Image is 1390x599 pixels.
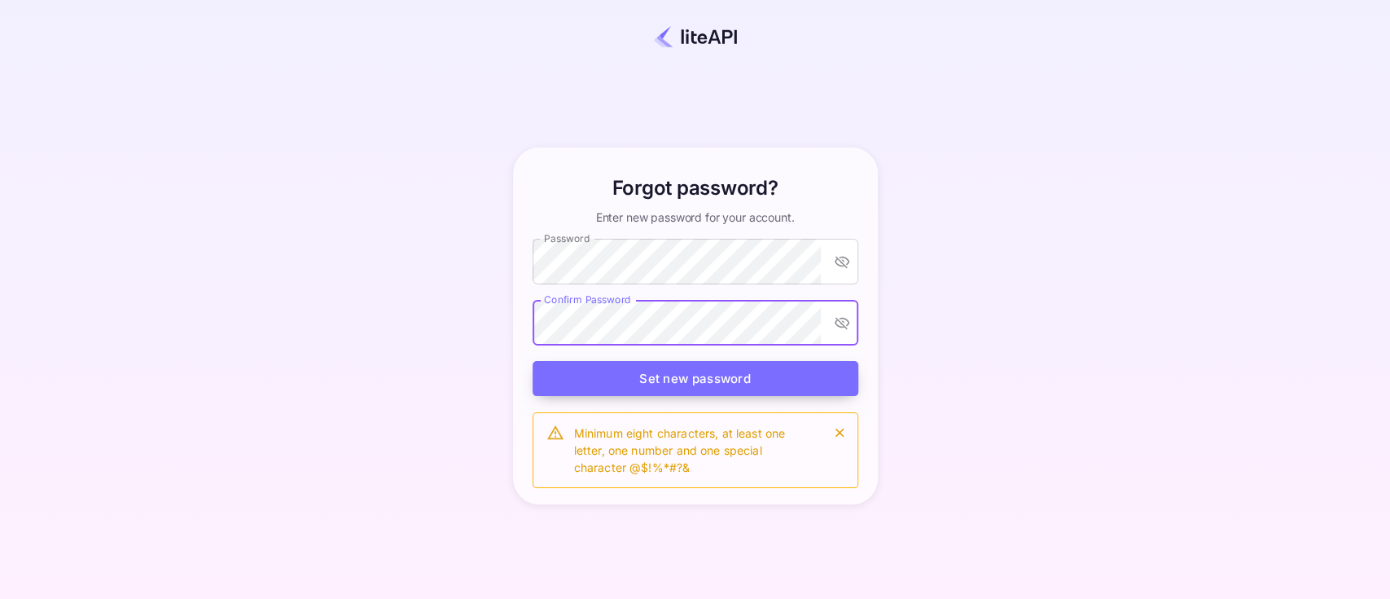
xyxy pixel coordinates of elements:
button: Set new password [533,361,858,396]
label: Confirm Password [544,293,631,306]
img: liteapi [652,26,739,47]
label: Password [544,231,590,245]
p: Enter new password for your account. [596,209,795,226]
h6: Forgot password? [612,174,778,203]
div: Minimum eight characters, at least one letter, one number and one special character @$!%*#?& [574,418,815,482]
button: close [828,421,851,444]
button: toggle password visibility [827,247,857,276]
button: toggle password visibility [827,308,857,337]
